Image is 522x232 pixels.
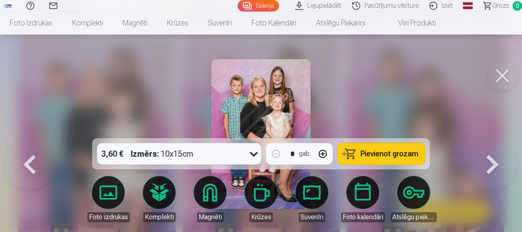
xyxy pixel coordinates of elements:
div: Foto izdrukas [87,212,130,222]
a: Suvenīri [198,12,242,35]
div: Komplekti [143,212,176,222]
a: Atslēgu piekariņi [391,176,437,222]
a: Foto kalendāri [340,176,386,222]
a: Krūzes [157,12,198,35]
a: Suvenīri [289,176,335,222]
div: 10x15cm [131,143,194,165]
div: Suvenīri [299,212,325,222]
a: Krūzes [238,176,284,222]
div: gab. [299,149,311,159]
div: 3,60 € [97,143,128,165]
strong: Izmērs : [131,148,159,160]
span: Grozs [492,1,509,11]
a: Visi produkti [375,12,446,35]
div: Magnēti [197,212,224,222]
div: Krūzes [250,212,273,222]
button: Pievienot grozam [338,143,425,165]
span: Pievienot grozam [361,150,419,158]
img: /fa1 [3,3,12,8]
a: Komplekti [62,12,113,35]
a: Magnēti [113,12,157,35]
a: Magnēti [187,176,233,222]
a: Foto kalendāri [242,12,306,35]
div: Atslēgu piekariņi [391,212,437,222]
a: Foto izdrukas [85,176,131,222]
div: Foto kalendāri [341,212,385,222]
a: Atslēgu piekariņi [306,12,375,35]
a: Komplekti [136,176,182,222]
span: 0 [513,1,522,11]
